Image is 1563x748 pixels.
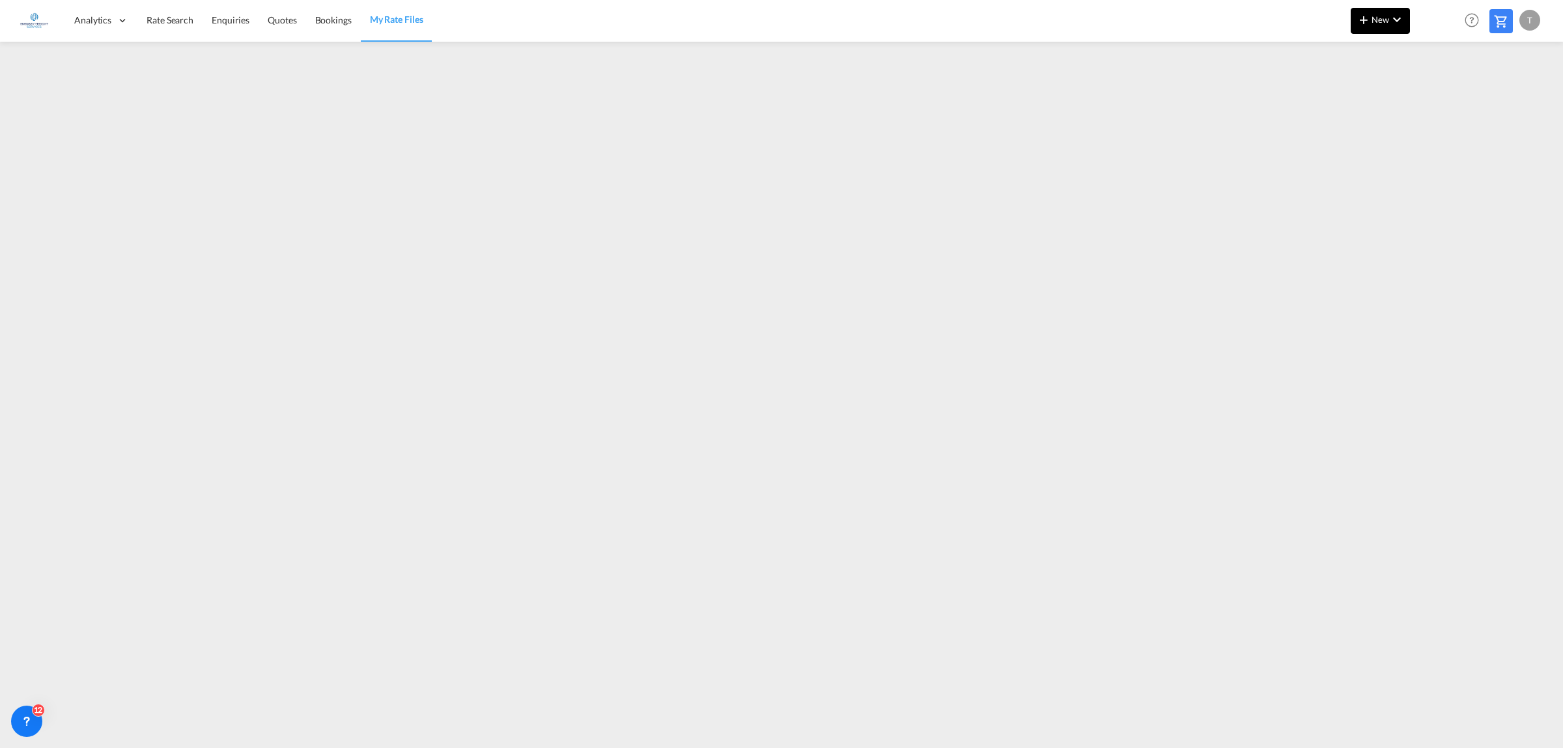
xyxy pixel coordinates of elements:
[1356,12,1372,27] md-icon: icon-plus 400-fg
[147,14,193,25] span: Rate Search
[1461,9,1483,31] span: Help
[370,14,423,25] span: My Rate Files
[1389,12,1405,27] md-icon: icon-chevron-down
[315,14,352,25] span: Bookings
[1519,10,1540,31] div: T
[1461,9,1489,33] div: Help
[212,14,249,25] span: Enquiries
[1356,14,1405,25] span: New
[20,6,49,35] img: 6a2c35f0b7c411ef99d84d375d6e7407.jpg
[268,14,296,25] span: Quotes
[74,14,111,27] span: Analytics
[1351,8,1410,34] button: icon-plus 400-fgNewicon-chevron-down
